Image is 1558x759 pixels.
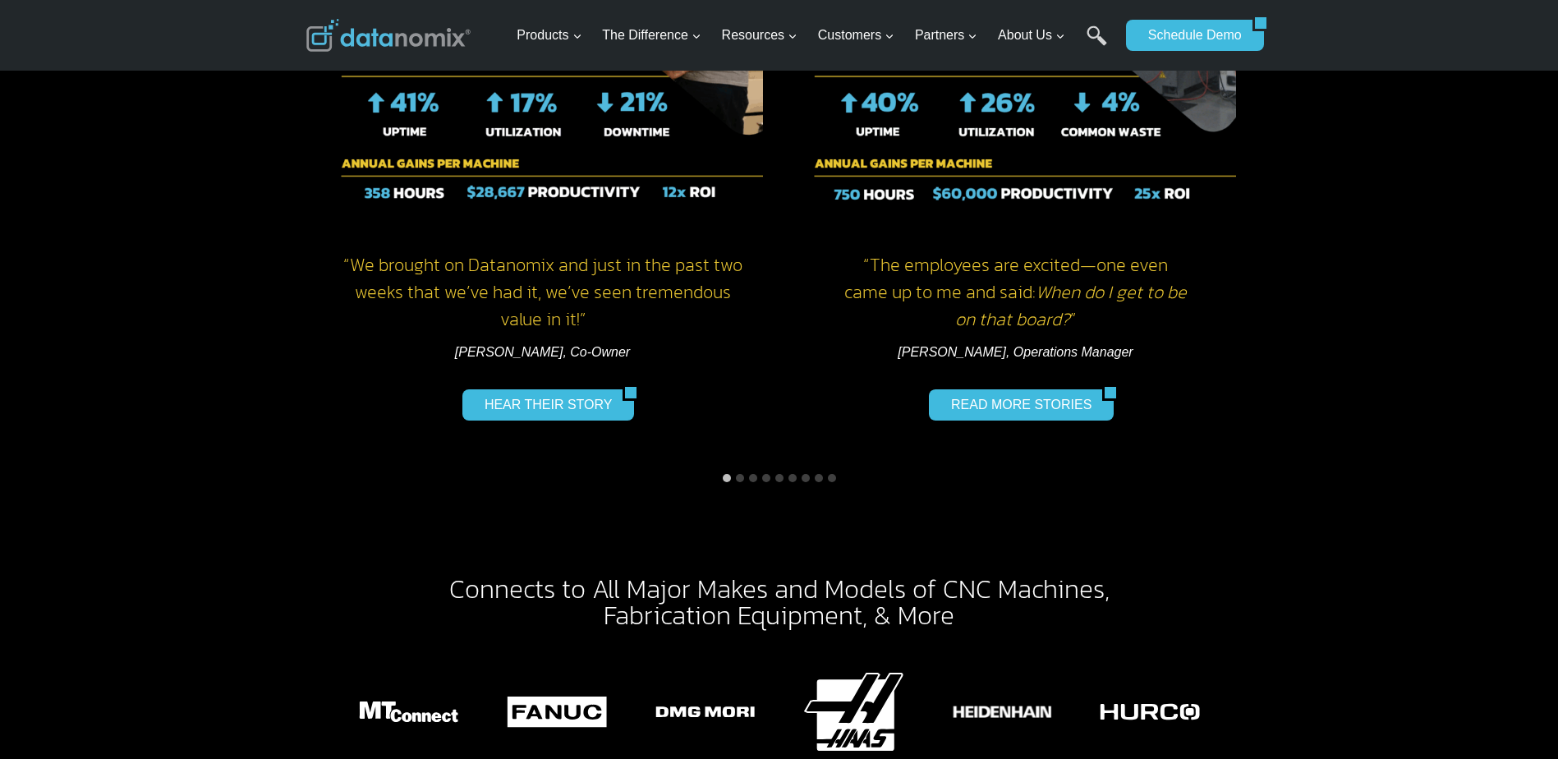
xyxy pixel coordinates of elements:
a: Search [1087,25,1107,62]
button: Go to slide 3 [749,474,757,482]
button: Go to slide 1 [723,474,731,482]
span: State/Region [370,203,433,218]
a: Terms [184,366,209,378]
img: Datanomix [306,19,471,52]
em: [PERSON_NAME], Co-Owner [455,345,630,359]
img: Datanomix Production Monitoring Software + HAAS [795,673,912,750]
button: Go to slide 4 [762,474,770,482]
mark: Connects to All Major Makes and Models of CNC Machines [449,569,1105,609]
span: About Us [998,25,1065,46]
div: Photo Gallery Carousel [351,673,1208,750]
span: Last Name [370,1,422,16]
a: READ MORE STORIES [929,389,1102,421]
div: 6 of 15 [1092,673,1208,750]
button: Go to slide 8 [815,474,823,482]
em: When do I get to be on that board? [955,278,1187,333]
img: Datanomix Production Monitoring Software + MT Connect [351,673,467,750]
div: 3 of 15 [647,673,764,750]
em: [PERSON_NAME], Operations Manager [898,345,1133,359]
img: Datanomix Production Monitoring Software + Hurco [1092,673,1208,750]
button: Go to slide 9 [828,474,836,482]
div: 1 of 15 [351,673,467,750]
a: Privacy Policy [223,366,277,378]
button: Go to slide 2 [736,474,744,482]
h4: “ The employees are excited—one even came up to me and said: ” [796,251,1236,333]
a: HEAR THEIR STORY [462,389,623,421]
img: Datanomix Production Monitoring Software + Fanuc [499,673,615,750]
div: 4 of 15 [795,673,912,750]
span: Phone number [370,68,444,83]
span: Partners [915,25,977,46]
div: 2 of 15 [499,673,615,750]
ul: Select a slide to show [306,471,1252,485]
nav: Primary Navigation [510,9,1118,62]
a: Schedule Demo [1126,20,1252,51]
img: Datanomix Production Monitoring Software + Heidenhain [944,673,1060,750]
div: 5 of 15 [944,673,1060,750]
button: Go to slide 5 [775,474,784,482]
span: Customers [818,25,894,46]
button: Go to slide 6 [788,474,797,482]
h4: “ We brought on Datanomix and just in the past two weeks that we’ve had it, we’ve seen tremendous... [323,251,763,333]
span: The Difference [602,25,701,46]
button: Go to slide 7 [802,474,810,482]
img: Datanomix Production Monitoring Software + DMG Mori [647,673,764,750]
span: Products [517,25,581,46]
h2: , Fabrication Equipment, & More [392,576,1167,628]
span: Resources [722,25,797,46]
